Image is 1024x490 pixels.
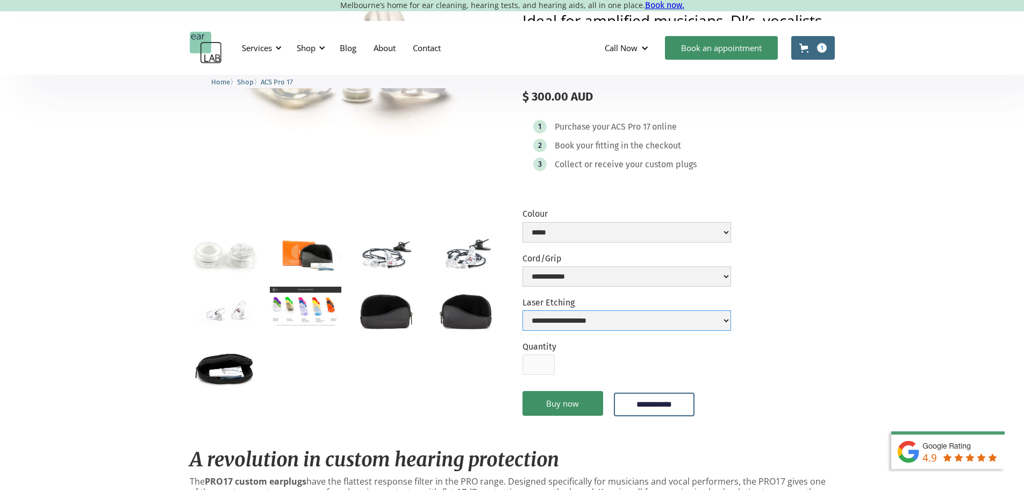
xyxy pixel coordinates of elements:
[817,43,827,53] div: 1
[538,160,542,168] div: 3
[652,122,677,132] div: online
[331,32,365,63] a: Blog
[190,230,261,278] a: open lightbox
[522,342,556,352] label: Quantity
[237,78,254,86] span: Shop
[365,32,404,63] a: About
[350,230,421,278] a: open lightbox
[791,36,835,60] a: Open cart containing 1 items
[350,287,421,334] a: open lightbox
[190,287,261,334] a: open lightbox
[205,475,306,487] strong: PRO17 custom earplugs
[290,32,328,64] div: Shop
[211,76,237,88] li: 〉
[235,32,285,64] div: Services
[261,78,293,86] span: ACS Pro 17
[211,76,230,87] a: Home
[297,42,316,53] div: Shop
[211,78,230,86] span: Home
[538,123,541,131] div: 1
[270,287,341,327] a: open lightbox
[555,122,610,132] div: Purchase your
[237,76,261,88] li: 〉
[522,391,603,416] a: Buy now
[522,13,835,43] h2: Ideal for amplified musicians, DJ’s, vocalists, sound engineers, concerts
[242,42,272,53] div: Services
[605,42,638,53] div: Call Now
[270,230,341,278] a: open lightbox
[190,32,222,64] a: home
[237,76,254,87] a: Shop
[555,159,697,170] div: Collect or receive your custom plugs
[190,343,261,390] a: open lightbox
[522,90,835,104] div: $ 300.00 AUD
[538,141,542,150] div: 2
[190,448,559,472] em: A revolution in custom hearing protection
[596,32,660,64] div: Call Now
[430,287,502,334] a: open lightbox
[522,209,731,219] label: Colour
[261,76,293,87] a: ACS Pro 17
[665,36,778,60] a: Book an appointment
[522,253,731,264] label: Cord/Grip
[555,140,681,151] div: Book your fitting in the checkout
[522,297,731,308] label: Laser Etching
[430,230,502,278] a: open lightbox
[404,32,449,63] a: Contact
[611,122,650,132] div: ACS Pro 17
